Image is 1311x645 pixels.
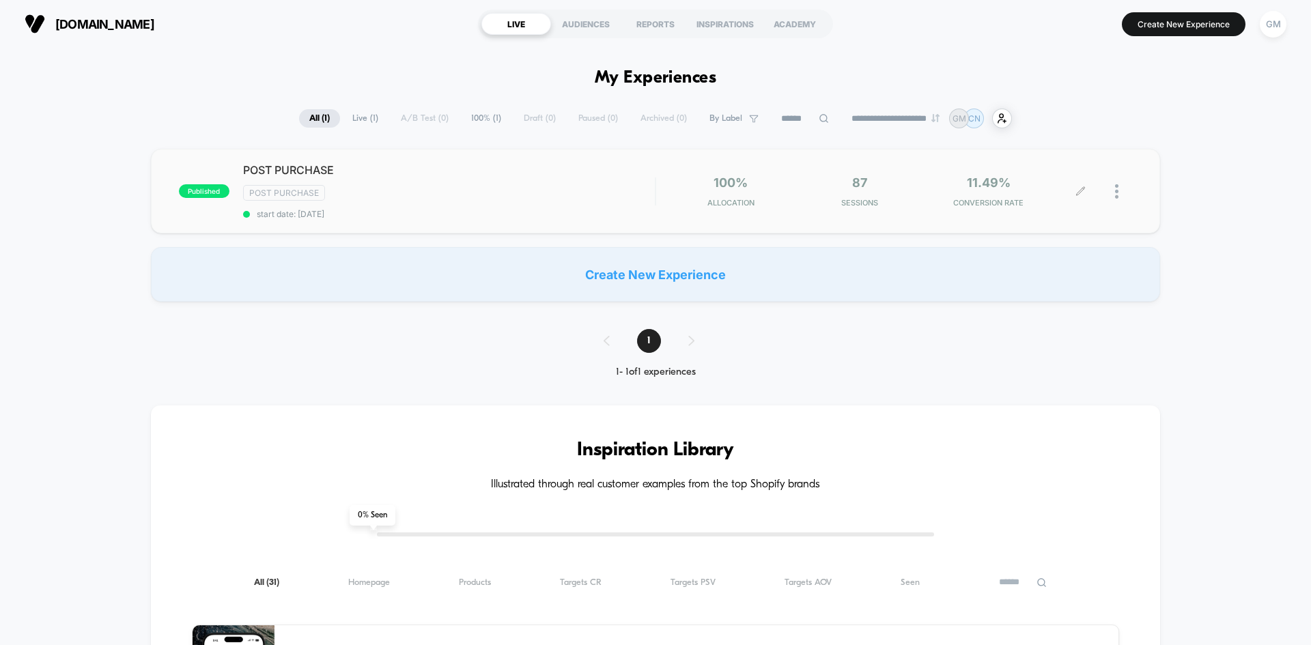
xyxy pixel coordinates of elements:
span: Post Purchase [243,185,325,201]
div: REPORTS [621,13,690,35]
button: Create New Experience [1122,12,1245,36]
span: published [179,184,229,198]
button: [DOMAIN_NAME] [20,13,158,35]
div: Duration [507,351,544,366]
input: Seek [10,329,661,342]
span: Sessions [799,198,921,207]
img: close [1115,184,1118,199]
span: 0 % Seen [350,505,395,526]
span: Allocation [707,198,755,207]
p: CN [968,113,981,124]
span: 100% [714,175,748,190]
h4: Illustrated through real customer examples from the top Shopify brands [192,478,1119,491]
span: Targets AOV [785,577,832,588]
h1: My Experiences [595,68,717,88]
span: 87 [852,175,867,190]
button: Play, NEW DEMO 2025-VEED.mp4 [318,172,351,205]
span: 100% ( 1 ) [461,109,511,128]
div: GM [1260,11,1286,38]
span: Targets CR [560,577,602,588]
span: By Label [709,113,742,124]
h3: Inspiration Library [192,440,1119,461]
span: Seen [901,577,920,588]
button: GM [1256,10,1291,38]
span: All [254,577,279,588]
button: Play, NEW DEMO 2025-VEED.mp4 [7,347,29,369]
span: start date: [DATE] [243,209,655,219]
span: 1 [637,329,661,353]
span: POST PURCHASE [243,163,655,177]
div: 1 - 1 of 1 experiences [590,367,722,378]
div: AUDIENCES [551,13,621,35]
span: Products [459,577,491,588]
span: Targets PSV [671,577,716,588]
img: Visually logo [25,14,45,34]
span: CONVERSION RATE [927,198,1049,207]
div: Current time [474,351,505,366]
span: Homepage [348,577,390,588]
span: [DOMAIN_NAME] [55,17,154,31]
span: Live ( 1 ) [342,109,389,128]
span: All ( 1 ) [299,109,340,128]
span: 11.49% [967,175,1011,190]
input: Volume [570,352,611,365]
div: INSPIRATIONS [690,13,760,35]
span: ( 31 ) [266,578,279,587]
img: end [931,114,940,122]
div: LIVE [481,13,551,35]
div: Create New Experience [151,247,1160,302]
p: GM [953,113,966,124]
div: ACADEMY [760,13,830,35]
